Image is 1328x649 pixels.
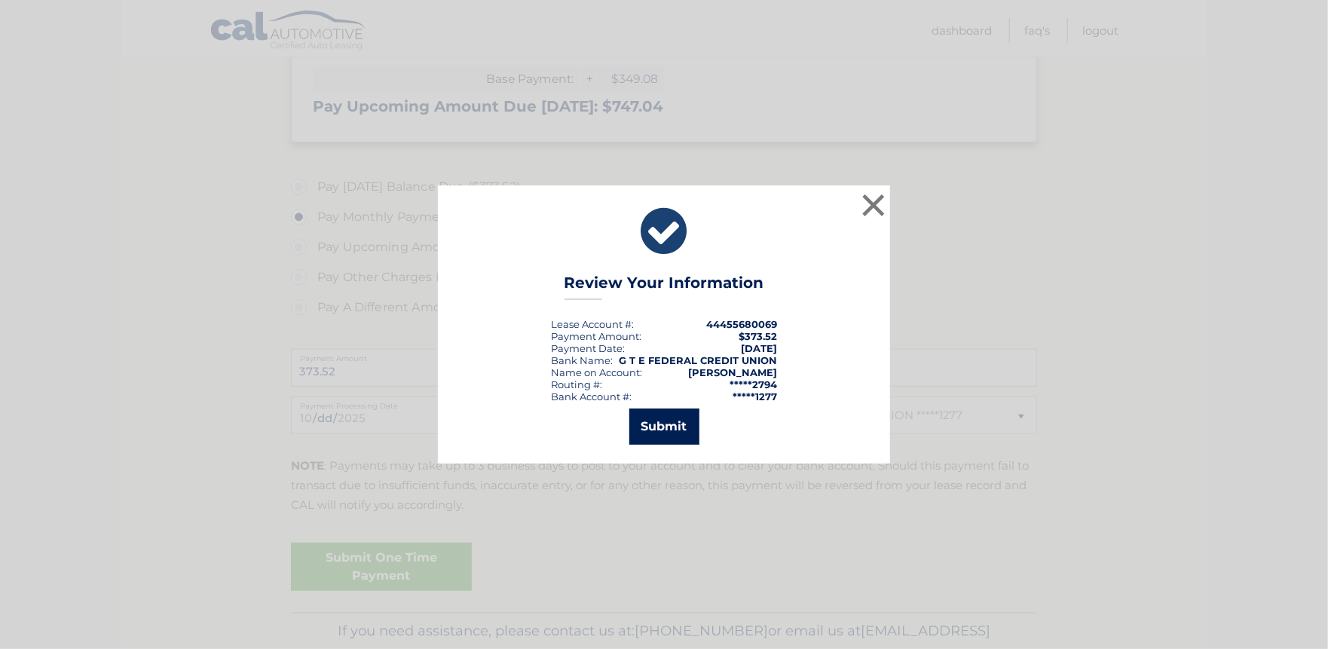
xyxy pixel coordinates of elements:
div: Bank Account #: [551,390,632,403]
h3: Review Your Information [565,274,764,300]
strong: [PERSON_NAME] [688,366,777,378]
div: Name on Account: [551,366,642,378]
button: Submit [629,409,699,445]
div: Routing #: [551,378,602,390]
button: × [858,190,889,220]
div: Payment Amount: [551,330,641,342]
span: $373.52 [739,330,777,342]
strong: 44455680069 [706,318,777,330]
div: Bank Name: [551,354,613,366]
div: Lease Account #: [551,318,634,330]
span: Payment Date [551,342,623,354]
span: [DATE] [741,342,777,354]
strong: G T E FEDERAL CREDIT UNION [619,354,777,366]
div: : [551,342,625,354]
